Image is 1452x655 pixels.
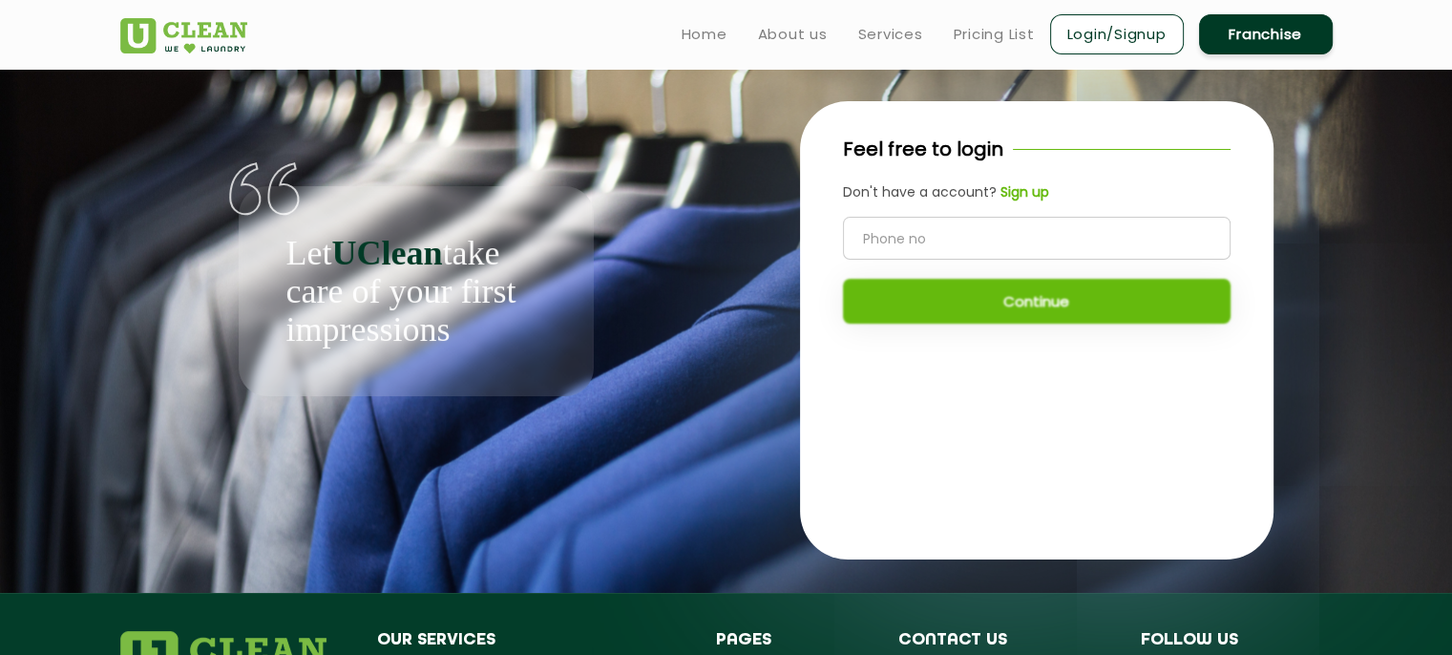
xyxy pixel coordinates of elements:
[758,23,828,46] a: About us
[954,23,1035,46] a: Pricing List
[1000,182,1049,201] b: Sign up
[331,234,442,272] b: UClean
[843,217,1231,260] input: Phone no
[858,23,923,46] a: Services
[286,234,546,349] p: Let take care of your first impressions
[1050,14,1184,54] a: Login/Signup
[997,182,1049,202] a: Sign up
[843,182,997,201] span: Don't have a account?
[229,162,301,216] img: quote-img
[1199,14,1333,54] a: Franchise
[843,135,1003,163] p: Feel free to login
[682,23,727,46] a: Home
[120,18,247,53] img: UClean Laundry and Dry Cleaning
